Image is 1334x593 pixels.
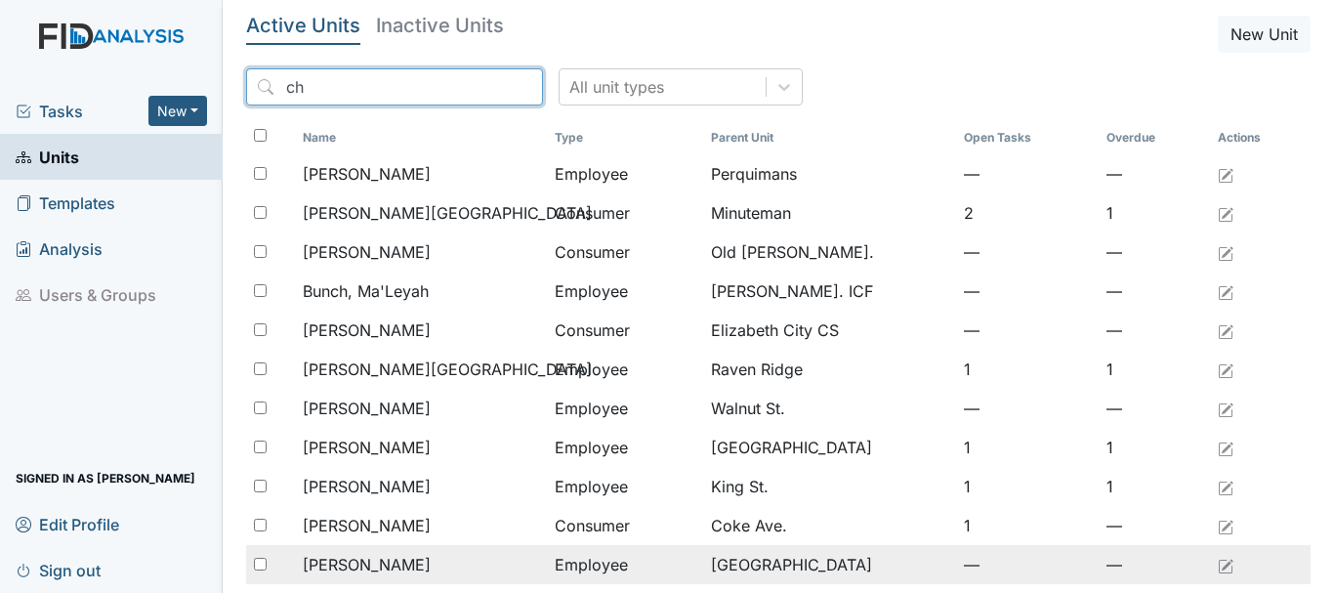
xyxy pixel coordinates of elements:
[16,142,79,172] span: Units
[956,467,1099,506] td: 1
[956,350,1099,389] td: 1
[1099,428,1210,467] td: 1
[703,428,955,467] td: [GEOGRAPHIC_DATA]
[703,154,955,193] td: Perquimans
[547,545,703,584] td: Employee
[1218,397,1233,420] a: Edit
[1218,162,1233,186] a: Edit
[16,233,103,264] span: Analysis
[16,509,119,539] span: Edit Profile
[303,358,592,381] span: [PERSON_NAME][GEOGRAPHIC_DATA]
[547,428,703,467] td: Employee
[956,545,1099,584] td: —
[703,233,955,272] td: Old [PERSON_NAME].
[16,188,115,218] span: Templates
[1218,436,1233,459] a: Edit
[16,463,195,493] span: Signed in as [PERSON_NAME]
[1218,16,1311,53] button: New Unit
[1218,201,1233,225] a: Edit
[303,475,431,498] span: [PERSON_NAME]
[1218,475,1233,498] a: Edit
[956,233,1099,272] td: —
[956,311,1099,350] td: —
[547,233,703,272] td: Consumer
[547,311,703,350] td: Consumer
[547,389,703,428] td: Employee
[303,240,431,264] span: [PERSON_NAME]
[16,100,148,123] a: Tasks
[547,506,703,545] td: Consumer
[148,96,207,126] button: New
[956,154,1099,193] td: —
[303,162,431,186] span: [PERSON_NAME]
[569,75,664,99] div: All unit types
[1099,154,1210,193] td: —
[703,545,955,584] td: [GEOGRAPHIC_DATA]
[303,436,431,459] span: [PERSON_NAME]
[703,506,955,545] td: Coke Ave.
[1210,121,1308,154] th: Actions
[254,129,267,142] input: Toggle All Rows Selected
[303,318,431,342] span: [PERSON_NAME]
[1099,467,1210,506] td: 1
[956,389,1099,428] td: —
[956,121,1099,154] th: Toggle SortBy
[1099,311,1210,350] td: —
[1099,233,1210,272] td: —
[1218,358,1233,381] a: Edit
[376,16,504,35] h5: Inactive Units
[703,467,955,506] td: King St.
[547,121,703,154] th: Toggle SortBy
[1218,553,1233,576] a: Edit
[1099,350,1210,389] td: 1
[956,272,1099,311] td: —
[703,350,955,389] td: Raven Ridge
[956,193,1099,233] td: 2
[1099,389,1210,428] td: —
[16,555,101,585] span: Sign out
[303,279,429,303] span: Bunch, Ma'Leyah
[303,553,431,576] span: [PERSON_NAME]
[1218,318,1233,342] a: Edit
[1218,240,1233,264] a: Edit
[246,16,360,35] h5: Active Units
[703,121,955,154] th: Toggle SortBy
[547,154,703,193] td: Employee
[295,121,547,154] th: Toggle SortBy
[1099,121,1210,154] th: Toggle SortBy
[547,193,703,233] td: Consumer
[303,514,431,537] span: [PERSON_NAME]
[1099,506,1210,545] td: —
[1218,514,1233,537] a: Edit
[1099,545,1210,584] td: —
[303,397,431,420] span: [PERSON_NAME]
[703,311,955,350] td: Elizabeth City CS
[303,201,592,225] span: [PERSON_NAME][GEOGRAPHIC_DATA]
[547,467,703,506] td: Employee
[1099,193,1210,233] td: 1
[703,272,955,311] td: [PERSON_NAME]. ICF
[703,389,955,428] td: Walnut St.
[547,272,703,311] td: Employee
[956,506,1099,545] td: 1
[1099,272,1210,311] td: —
[246,68,543,106] input: Search...
[1218,279,1233,303] a: Edit
[703,193,955,233] td: Minuteman
[956,428,1099,467] td: 1
[547,350,703,389] td: Employee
